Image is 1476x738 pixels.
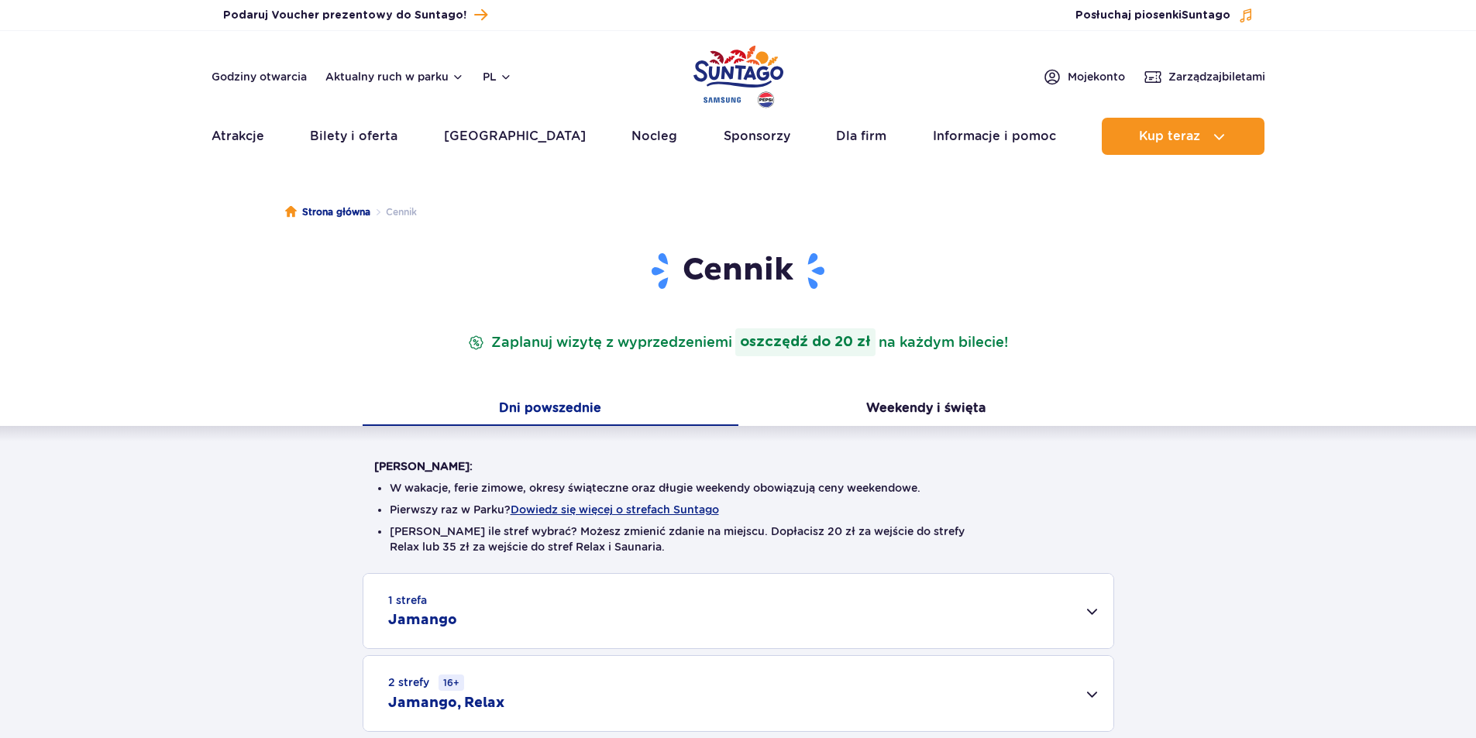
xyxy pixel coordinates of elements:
[374,251,1103,291] h1: Cennik
[439,674,464,691] small: 16+
[388,592,427,608] small: 1 strefa
[483,69,512,84] button: pl
[223,8,466,23] span: Podaruj Voucher prezentowy do Suntago!
[374,460,473,472] strong: [PERSON_NAME]:
[223,5,487,26] a: Podaruj Voucher prezentowy do Suntago!
[1075,8,1230,23] span: Posłuchaj piosenki
[444,118,586,155] a: [GEOGRAPHIC_DATA]
[1068,69,1125,84] span: Moje konto
[933,118,1056,155] a: Informacje i pomoc
[511,503,719,516] button: Dowiedz się więcej o strefach Suntago
[390,502,1087,517] li: Pierwszy raz w Parku?
[388,674,464,691] small: 2 strefy
[1168,69,1265,84] span: Zarządzaj biletami
[370,204,417,220] li: Cennik
[1182,10,1230,21] span: Suntago
[693,39,783,110] a: Park of Poland
[285,204,370,220] a: Strona główna
[724,118,790,155] a: Sponsorzy
[1075,8,1254,23] button: Posłuchaj piosenkiSuntago
[1043,67,1125,86] a: Mojekonto
[465,328,1011,356] p: Zaplanuj wizytę z wyprzedzeniem na każdym bilecie!
[1144,67,1265,86] a: Zarządzajbiletami
[212,69,307,84] a: Godziny otwarcia
[388,611,457,630] h2: Jamango
[735,328,876,356] strong: oszczędź do 20 zł
[388,694,504,712] h2: Jamango, Relax
[363,393,738,426] button: Dni powszednie
[325,70,464,83] button: Aktualny ruch w parku
[738,393,1114,426] button: Weekendy i święta
[631,118,677,155] a: Nocleg
[390,480,1087,496] li: W wakacje, ferie zimowe, okresy świąteczne oraz długie weekendy obowiązują ceny weekendowe.
[1139,129,1200,143] span: Kup teraz
[390,523,1087,554] li: [PERSON_NAME] ile stref wybrać? Możesz zmienić zdanie na miejscu. Dopłacisz 20 zł za wejście do s...
[1102,118,1264,155] button: Kup teraz
[836,118,886,155] a: Dla firm
[212,118,264,155] a: Atrakcje
[310,118,397,155] a: Bilety i oferta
